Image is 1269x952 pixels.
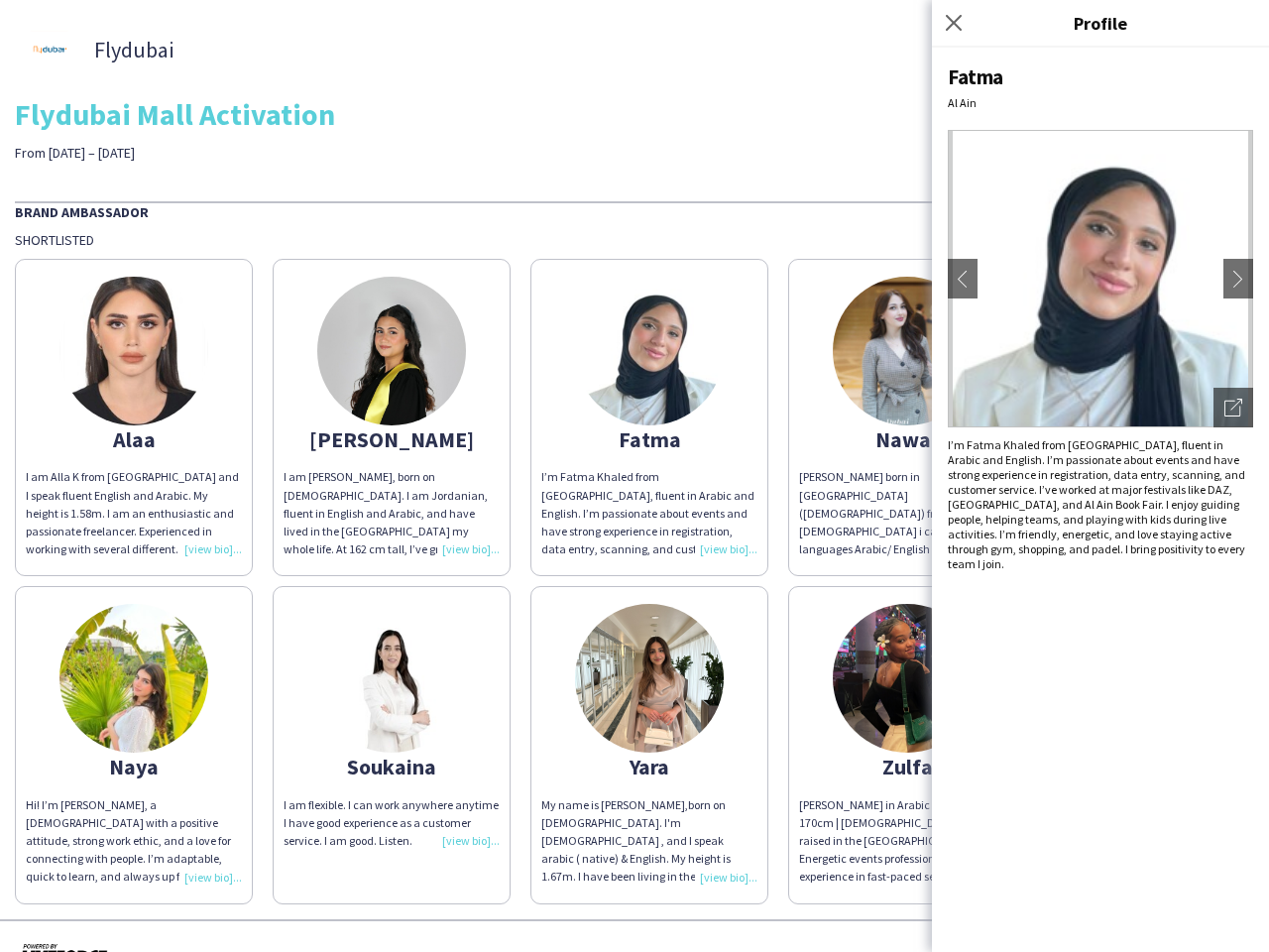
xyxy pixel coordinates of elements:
[575,604,724,753] img: thumb-3c4366df-2dda-49c4-ac57-7476a23bfdf7.jpg
[833,277,981,425] img: thumb-6848294477635.jpeg
[948,437,1253,571] div: I’m Fatma Khaled from [GEOGRAPHIC_DATA], fluent in Arabic and English. I’m passionate about event...
[284,758,500,775] div: Soukaina
[15,99,1254,129] div: Flydubai Mall Activation
[26,758,242,775] div: Naya
[799,758,1015,775] div: Zulfa
[799,468,1015,558] div: [PERSON_NAME] born in [GEOGRAPHIC_DATA] ([DEMOGRAPHIC_DATA]) from [DEMOGRAPHIC_DATA] i can speak ...
[59,604,208,753] img: thumb-6853c4ae36e96.jpeg
[575,277,724,425] img: thumb-68319ed9ac19e.jpeg
[26,430,242,448] div: Alaa
[948,95,1253,110] div: Al Ain
[15,15,84,84] img: thumb-fbcf22af-dae2-4303-b589-af3b0ecfb676.png
[799,430,1015,448] div: Nawar
[1213,388,1253,427] div: Open photos pop-in
[948,63,1253,90] div: Fatma
[799,796,1015,887] div: [PERSON_NAME] in Arabic and English | 170cm | [DEMOGRAPHIC_DATA], born and raised in the [GEOGRAP...
[15,201,1254,221] div: Brand Ambassador
[541,430,757,448] div: Fatma
[284,430,500,448] div: [PERSON_NAME]
[284,796,500,851] div: I am flexible. I can work anywhere anytime I have good experience as a customer service. I am goo...
[541,758,757,775] div: Yara
[317,604,466,753] img: thumb-6647fa9b6a5ba.jpeg
[15,144,449,162] div: From [DATE] – [DATE]
[317,277,466,425] img: thumb-fb9a59cc-1205-476c-89f3-892c43d5d6da.jpg
[833,604,981,753] img: thumb-a10223b6-0e97-4deb-840b-eaf03b131c75.jpg
[948,130,1253,427] img: Crew avatar or photo
[26,796,242,887] div: Hi! I’m [PERSON_NAME], a [DEMOGRAPHIC_DATA] with a positive attitude, strong work ethic, and a lo...
[541,796,757,887] div: My name is [PERSON_NAME],born on [DEMOGRAPHIC_DATA]. I'm [DEMOGRAPHIC_DATA] , and I speak arabic ...
[541,468,757,558] div: I’m Fatma Khaled from [GEOGRAPHIC_DATA], fluent in Arabic and English. I’m passionate about event...
[284,468,500,558] div: I am [PERSON_NAME], born on [DEMOGRAPHIC_DATA]. I am Jordanian, fluent in English and Arabic, and...
[26,468,242,558] div: I am Alla K from [GEOGRAPHIC_DATA] and I speak fluent English and Arabic. My height is 1.58m. I a...
[932,10,1269,36] h3: Profile
[15,231,1254,249] div: Shortlisted
[94,41,173,59] span: Flydubai
[59,277,208,425] img: thumb-6555fd51ca719.jpeg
